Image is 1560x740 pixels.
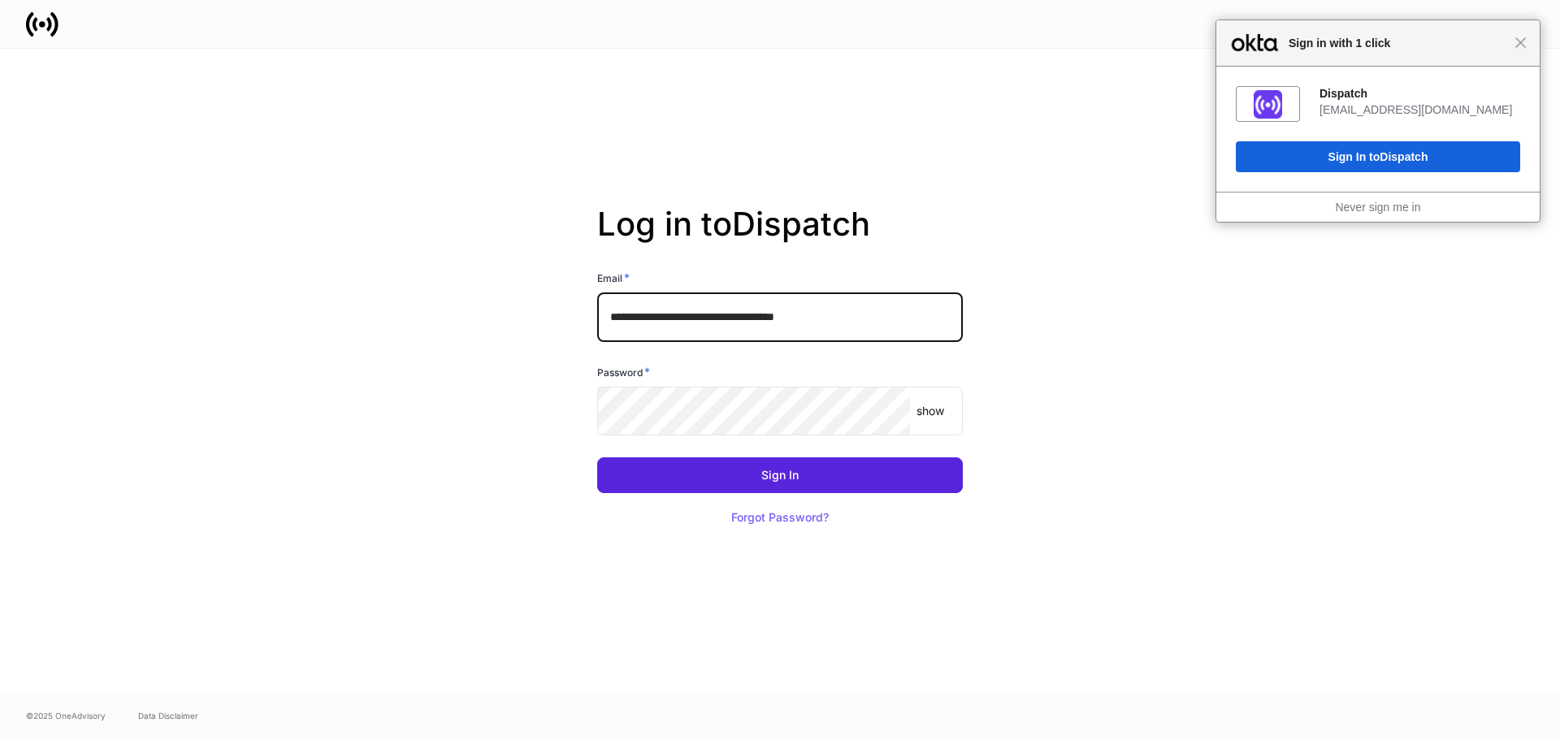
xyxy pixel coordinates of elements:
span: Dispatch [1380,150,1428,163]
span: © 2025 OneAdvisory [26,709,106,722]
h6: Password [597,364,650,380]
h2: Log in to Dispatch [597,205,963,270]
span: Sign in with 1 click [1280,33,1514,53]
div: [EMAIL_ADDRESS][DOMAIN_NAME] [1319,102,1520,117]
img: fs01jxrofoggULhDH358 [1254,90,1282,119]
div: Forgot Password? [731,512,829,523]
span: Close [1514,37,1527,49]
p: show [916,403,944,419]
div: Sign In [761,470,799,481]
a: Data Disclaimer [138,709,198,722]
h6: Email [597,270,630,286]
a: Never sign me in [1335,201,1420,214]
div: Dispatch [1319,86,1520,101]
button: Sign In toDispatch [1236,141,1520,172]
button: Sign In [597,457,963,493]
button: Forgot Password? [711,500,849,535]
